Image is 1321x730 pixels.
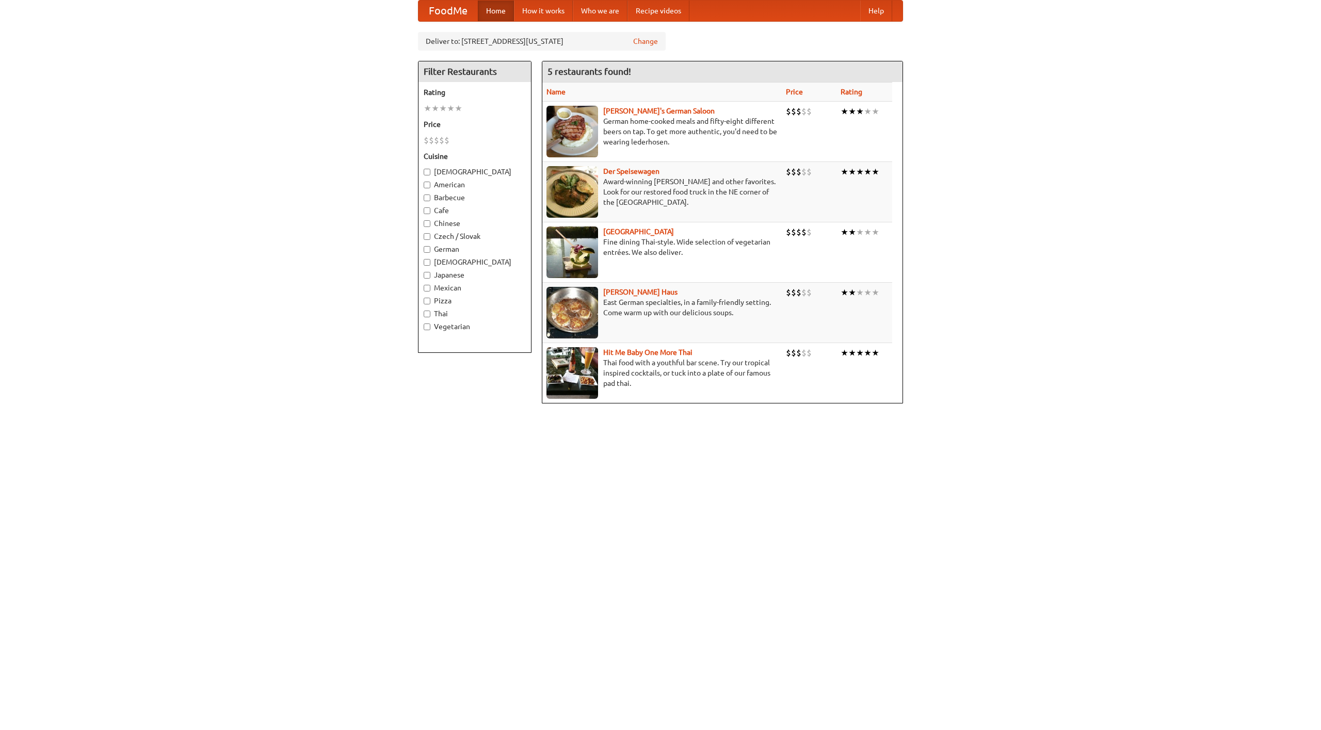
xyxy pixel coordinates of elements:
input: Cafe [424,207,430,214]
li: $ [801,287,807,298]
input: Vegetarian [424,323,430,330]
li: ★ [856,347,864,359]
input: Czech / Slovak [424,233,430,240]
label: [DEMOGRAPHIC_DATA] [424,257,526,267]
li: ★ [841,166,848,177]
li: $ [786,347,791,359]
div: Deliver to: [STREET_ADDRESS][US_STATE] [418,32,666,51]
li: ★ [864,226,872,238]
li: $ [424,135,429,146]
li: $ [801,166,807,177]
li: $ [444,135,449,146]
label: [DEMOGRAPHIC_DATA] [424,167,526,177]
input: Japanese [424,272,430,279]
li: $ [786,106,791,117]
li: ★ [455,103,462,114]
li: $ [791,287,796,298]
li: $ [796,287,801,298]
a: [GEOGRAPHIC_DATA] [603,228,674,236]
li: ★ [872,287,879,298]
li: $ [807,226,812,238]
a: Home [478,1,514,21]
li: $ [796,106,801,117]
li: ★ [848,347,856,359]
li: ★ [864,287,872,298]
li: ★ [864,166,872,177]
img: satay.jpg [546,226,598,278]
li: ★ [872,226,879,238]
label: American [424,180,526,190]
li: $ [791,347,796,359]
li: ★ [841,106,848,117]
li: ★ [864,347,872,359]
li: $ [429,135,434,146]
input: German [424,246,430,253]
li: $ [801,347,807,359]
a: [PERSON_NAME]'s German Saloon [603,107,715,115]
li: $ [796,166,801,177]
li: $ [807,347,812,359]
li: $ [807,166,812,177]
li: $ [791,166,796,177]
li: ★ [848,226,856,238]
ng-pluralize: 5 restaurants found! [547,67,631,76]
label: Pizza [424,296,526,306]
a: FoodMe [418,1,478,21]
input: Pizza [424,298,430,304]
input: [DEMOGRAPHIC_DATA] [424,169,430,175]
li: ★ [848,166,856,177]
label: Vegetarian [424,321,526,332]
label: Cafe [424,205,526,216]
a: How it works [514,1,573,21]
a: [PERSON_NAME] Haus [603,288,678,296]
li: $ [434,135,439,146]
label: Barbecue [424,192,526,203]
a: Recipe videos [627,1,689,21]
li: $ [796,226,801,238]
a: Rating [841,88,862,96]
li: $ [796,347,801,359]
a: Hit Me Baby One More Thai [603,348,692,356]
p: East German specialties, in a family-friendly setting. Come warm up with our delicious soups. [546,297,778,318]
li: ★ [856,287,864,298]
li: $ [786,226,791,238]
li: ★ [872,347,879,359]
li: $ [807,287,812,298]
p: Thai food with a youthful bar scene. Try our tropical inspired cocktails, or tuck into a plate of... [546,358,778,388]
label: Mexican [424,283,526,293]
img: esthers.jpg [546,106,598,157]
a: Name [546,88,566,96]
p: Fine dining Thai-style. Wide selection of vegetarian entrées. We also deliver. [546,237,778,257]
b: Der Speisewagen [603,167,659,175]
img: kohlhaus.jpg [546,287,598,338]
li: ★ [841,347,848,359]
li: $ [791,226,796,238]
img: speisewagen.jpg [546,166,598,218]
label: Czech / Slovak [424,231,526,241]
li: ★ [841,287,848,298]
img: babythai.jpg [546,347,598,399]
li: $ [439,135,444,146]
li: ★ [431,103,439,114]
li: $ [786,166,791,177]
h5: Rating [424,87,526,98]
li: ★ [848,106,856,117]
input: [DEMOGRAPHIC_DATA] [424,259,430,266]
input: Mexican [424,285,430,291]
li: ★ [841,226,848,238]
li: ★ [872,106,879,117]
h5: Price [424,119,526,129]
a: Help [860,1,892,21]
li: ★ [439,103,447,114]
li: ★ [447,103,455,114]
a: Who we are [573,1,627,21]
input: Thai [424,311,430,317]
li: $ [791,106,796,117]
li: ★ [872,166,879,177]
input: Chinese [424,220,430,227]
p: Award-winning [PERSON_NAME] and other favorites. Look for our restored food truck in the NE corne... [546,176,778,207]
